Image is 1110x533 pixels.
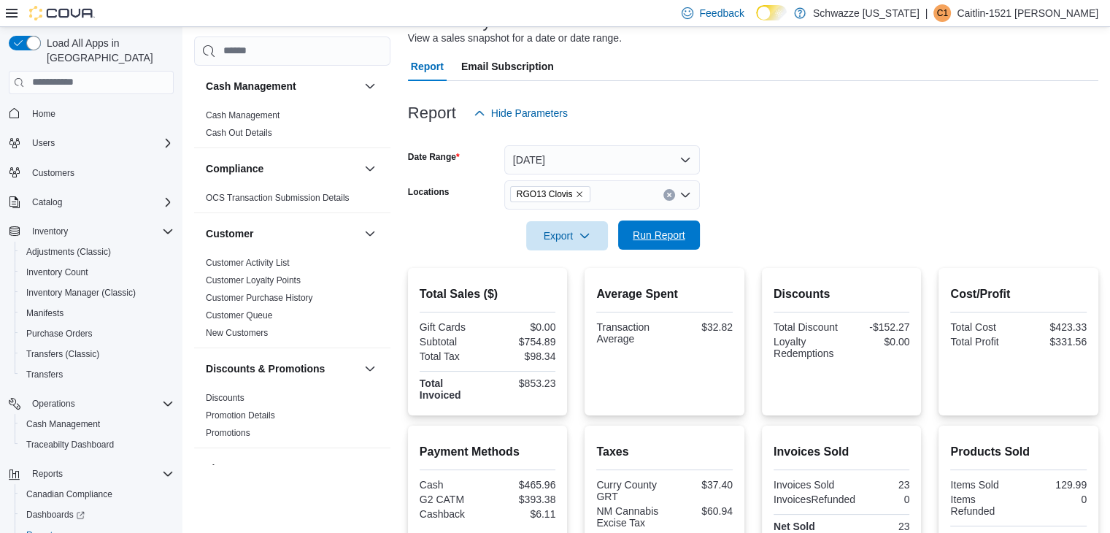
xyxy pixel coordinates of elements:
label: Date Range [408,151,460,163]
div: $393.38 [490,494,555,505]
h2: Taxes [596,443,733,461]
div: Customer [194,254,390,348]
h3: Finance [206,461,244,476]
span: C1 [937,4,948,22]
a: Home [26,105,61,123]
a: Transfers (Classic) [20,345,105,363]
a: Inventory Count [20,264,94,281]
span: Catalog [26,193,174,211]
a: Discounts [206,393,244,403]
span: Customers [32,167,74,179]
a: Customer Loyalty Points [206,275,301,285]
a: OCS Transaction Submission Details [206,193,350,203]
span: Report [411,52,444,81]
button: Compliance [361,160,379,177]
button: Finance [206,461,358,476]
button: Operations [26,395,81,413]
div: Transaction Average [596,321,661,345]
span: Dashboards [20,506,174,524]
div: Caitlin-1521 Noll [933,4,951,22]
span: Load All Apps in [GEOGRAPHIC_DATA] [41,36,174,65]
h3: Cash Management [206,79,296,93]
h2: Cost/Profit [950,285,1087,303]
button: Customers [3,162,180,183]
span: Customer Loyalty Points [206,275,301,286]
button: Canadian Compliance [15,484,180,505]
div: Items Sold [950,479,1015,491]
span: Cash Management [20,415,174,433]
span: Operations [32,398,75,410]
div: Items Refunded [950,494,1015,517]
div: 129.99 [1022,479,1087,491]
button: Customer [206,226,358,241]
span: Operations [26,395,174,413]
div: $465.96 [490,479,555,491]
span: Canadian Compliance [26,488,112,500]
button: Catalog [3,192,180,212]
div: View a sales snapshot for a date or date range. [408,31,622,46]
div: NM Cannabis Excise Tax [596,505,661,529]
a: Cash Management [206,110,280,120]
button: Transfers (Classic) [15,344,180,364]
div: Invoices Sold [774,479,839,491]
span: Inventory Count [26,266,88,278]
span: Home [26,104,174,123]
button: Purchase Orders [15,323,180,344]
div: 0 [861,494,909,505]
span: Adjustments (Classic) [26,246,111,258]
input: Dark Mode [756,5,787,20]
button: Discounts & Promotions [206,361,358,376]
h2: Invoices Sold [774,443,910,461]
button: Users [3,133,180,153]
strong: Total Invoiced [420,377,461,401]
button: Finance [361,460,379,478]
span: Transfers [26,369,63,380]
div: $331.56 [1022,336,1087,348]
button: Run Report [618,221,700,250]
div: Compliance [194,189,390,212]
a: New Customers [206,328,268,338]
span: Traceabilty Dashboard [20,436,174,453]
span: Customer Purchase History [206,292,313,304]
div: Cash [420,479,485,491]
a: Manifests [20,304,69,322]
div: $0.00 [844,336,909,348]
span: Customer Queue [206,310,272,321]
button: Customer [361,225,379,242]
a: Transfers [20,366,69,383]
span: Inventory [26,223,174,240]
a: Cash Management [20,415,106,433]
button: Inventory Count [15,262,180,283]
div: $37.40 [668,479,733,491]
button: Cash Management [206,79,358,93]
img: Cova [29,6,95,20]
div: InvoicesRefunded [774,494,855,505]
span: Customers [26,164,174,182]
div: $32.82 [668,321,733,333]
button: Clear input [663,189,675,201]
span: Adjustments (Classic) [20,243,174,261]
a: Customers [26,164,80,182]
a: Customer Queue [206,310,272,321]
div: $853.23 [490,377,555,389]
div: Discounts & Promotions [194,389,390,448]
a: Traceabilty Dashboard [20,436,120,453]
span: Promotions [206,427,250,439]
a: Cash Out Details [206,128,272,138]
h2: Products Sold [950,443,1087,461]
h2: Average Spent [596,285,733,303]
div: G2 CATM [420,494,485,505]
a: Purchase Orders [20,325,99,342]
p: | [925,4,928,22]
div: Total Profit [950,336,1015,348]
h2: Total Sales ($) [420,285,556,303]
div: Total Discount [774,321,839,333]
div: 0 [1022,494,1087,505]
button: Cash Management [361,77,379,95]
span: Dark Mode [756,20,757,21]
h3: Discounts & Promotions [206,361,325,376]
div: Curry County GRT [596,479,661,502]
button: Operations [3,394,180,414]
button: Reports [3,464,180,484]
h3: Report [408,104,456,122]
